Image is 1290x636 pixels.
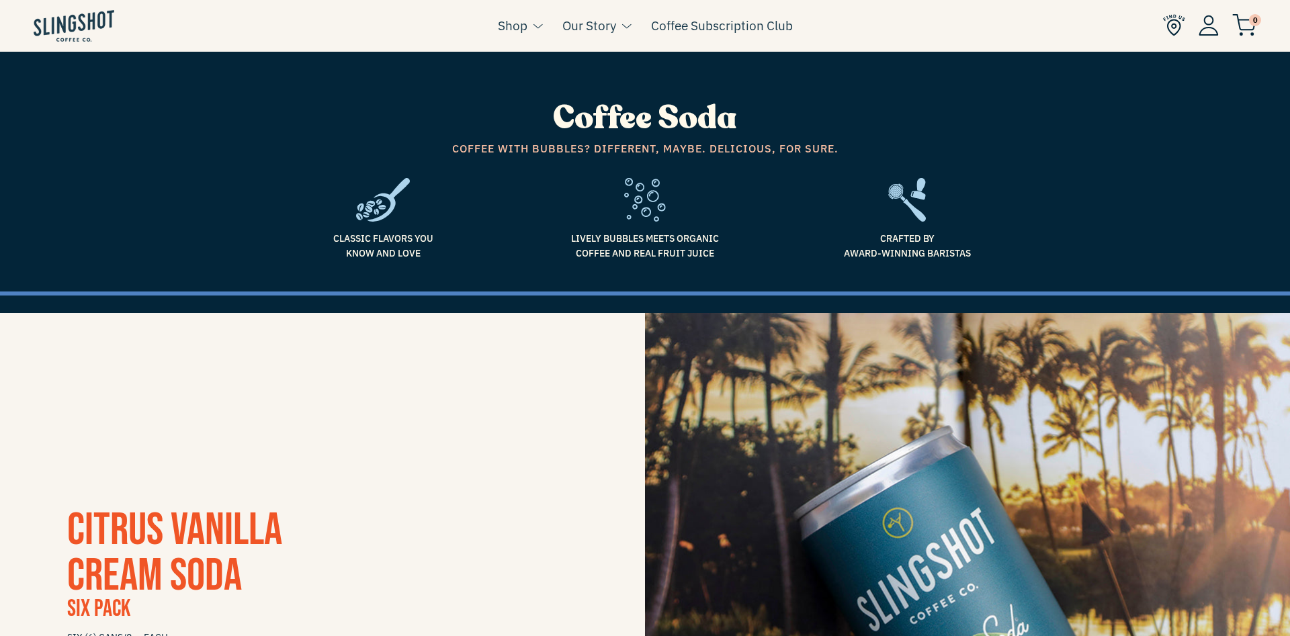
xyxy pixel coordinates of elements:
img: fizz-1636557709766.svg [624,178,665,222]
img: frame1-1635784469953.svg [356,178,411,222]
a: Coffee Subscription Club [651,15,793,36]
img: Find Us [1163,14,1185,36]
img: cart [1232,14,1256,36]
span: 0 [1249,14,1261,26]
span: Coffee with bubbles? Different, maybe. Delicious, for sure. [262,140,1028,158]
a: CITRUS VANILLACREAM SODA [67,503,282,603]
a: Our Story [562,15,616,36]
span: Classic flavors you know and love [262,231,504,261]
span: Six Pack [67,594,130,623]
a: 0 [1232,17,1256,34]
span: CITRUS VANILLA CREAM SODA [67,503,282,603]
img: frame2-1635783918803.svg [888,178,927,222]
span: Lively bubbles meets organic coffee and real fruit juice [524,231,766,261]
span: Coffee Soda [553,96,737,140]
a: Shop [498,15,527,36]
span: Crafted by Award-Winning Baristas [786,231,1028,261]
img: Account [1199,15,1219,36]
